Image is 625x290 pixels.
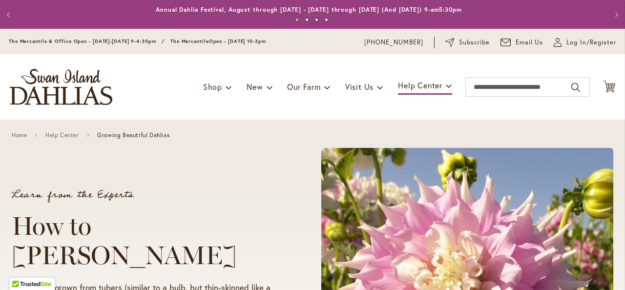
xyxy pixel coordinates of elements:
span: The Mercantile & Office Open - [DATE]-[DATE] 9-4:30pm / The Mercantile [9,38,209,44]
button: 2 of 4 [305,18,309,21]
p: Learn from the Experts [12,190,284,200]
span: Shop [203,82,222,92]
a: store logo [10,69,112,105]
span: New [247,82,263,92]
span: Email Us [516,38,543,47]
span: Log In/Register [566,38,616,47]
a: Home [12,132,27,139]
span: Visit Us [345,82,374,92]
button: 4 of 4 [325,18,328,21]
span: Help Center [398,80,442,90]
a: [PHONE_NUMBER] [364,38,423,47]
span: Our Farm [287,82,320,92]
span: Subscribe [459,38,490,47]
h1: How to [PERSON_NAME] [12,211,284,270]
span: Growing Beautiful Dahlias [97,132,169,139]
a: Annual Dahlia Festival, August through [DATE] - [DATE] through [DATE] (And [DATE]) 9-am5:30pm [156,6,462,13]
a: Subscribe [445,38,490,47]
a: Email Us [500,38,543,47]
button: Next [605,5,625,24]
button: 1 of 4 [295,18,299,21]
a: Log In/Register [554,38,616,47]
a: Help Center [45,132,79,139]
span: Open - [DATE] 10-3pm [209,38,266,44]
button: 3 of 4 [315,18,318,21]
